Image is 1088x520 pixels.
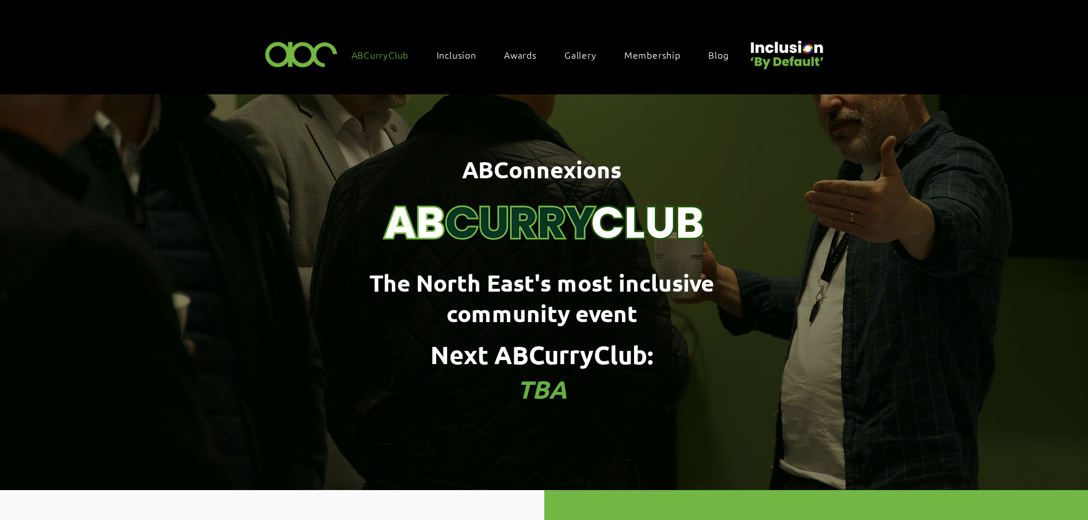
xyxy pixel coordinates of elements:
div: Inclusion [431,43,494,67]
span: Next ABCurryClub: [430,339,654,370]
img: ABC-Logo-Blank-Background-01-01-2.png [262,37,341,71]
a: Blog [703,43,746,67]
img: Untitled design (22).png [746,31,826,71]
img: Curry Club Brand (4).png [372,125,717,254]
span: Inclusion [437,48,476,61]
span: Gallery [564,48,597,61]
a: Gallery [559,43,614,67]
span: The North East's most inclusive community event [369,267,714,328]
span: ABCurryClub [352,48,409,61]
span: TBA [517,373,567,405]
nav: Site [346,43,746,67]
a: Membership [619,43,698,67]
div: Awards [498,43,554,67]
span: Awards [504,48,537,61]
a: ABCurryClub [346,43,426,67]
span: Blog [708,48,728,61]
span: Membership [624,48,681,61]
